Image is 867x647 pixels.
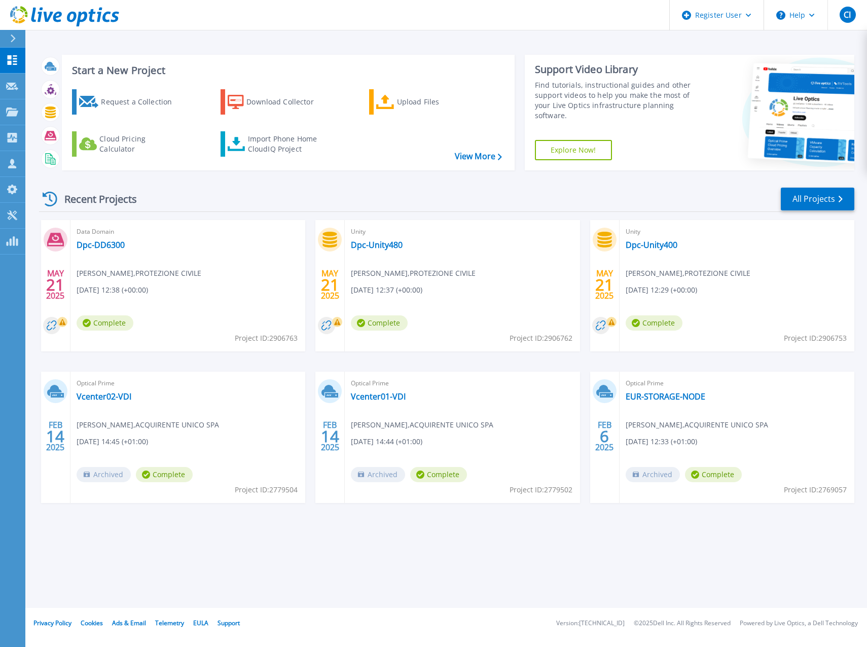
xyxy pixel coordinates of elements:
a: Download Collector [221,89,334,115]
div: Cloud Pricing Calculator [99,134,180,154]
a: Vcenter01-VDI [351,391,406,402]
span: [PERSON_NAME] , ACQUIRENTE UNICO SPA [626,419,768,430]
span: Complete [136,467,193,482]
a: View More [455,152,502,161]
div: Download Collector [246,92,328,112]
div: FEB 2025 [46,418,65,455]
span: CI [844,11,851,19]
a: Cloud Pricing Calculator [72,131,185,157]
a: EUR-STORAGE-NODE [626,391,705,402]
a: Dpc-DD6300 [77,240,125,250]
div: FEB 2025 [595,418,614,455]
a: Explore Now! [535,140,612,160]
div: MAY 2025 [595,266,614,303]
div: Request a Collection [101,92,182,112]
span: Archived [626,467,680,482]
span: Project ID: 2779504 [235,484,298,495]
span: [DATE] 12:37 (+00:00) [351,284,422,296]
span: Project ID: 2769057 [784,484,847,495]
span: Project ID: 2906753 [784,333,847,344]
div: Recent Projects [39,187,151,211]
a: Dpc-Unity480 [351,240,403,250]
span: Project ID: 2906762 [510,333,572,344]
a: Upload Files [369,89,482,115]
span: [DATE] 12:38 (+00:00) [77,284,148,296]
span: Data Domain [77,226,299,237]
span: [PERSON_NAME] , ACQUIRENTE UNICO SPA [351,419,493,430]
span: Complete [77,315,133,331]
span: 6 [600,432,609,441]
span: Project ID: 2779502 [510,484,572,495]
span: Unity [351,226,573,237]
span: [DATE] 14:45 (+01:00) [77,436,148,447]
span: Unity [626,226,848,237]
span: Archived [77,467,131,482]
span: [DATE] 14:44 (+01:00) [351,436,422,447]
a: Telemetry [155,619,184,627]
span: Complete [410,467,467,482]
h3: Start a New Project [72,65,501,76]
a: Request a Collection [72,89,185,115]
span: 21 [321,280,339,289]
span: [PERSON_NAME] , ACQUIRENTE UNICO SPA [77,419,219,430]
div: MAY 2025 [320,266,340,303]
span: Complete [351,315,408,331]
span: 21 [595,280,613,289]
a: Privacy Policy [33,619,71,627]
span: Optical Prime [626,378,848,389]
li: © 2025 Dell Inc. All Rights Reserved [634,620,731,627]
span: [PERSON_NAME] , PROTEZIONE CIVILE [351,268,476,279]
a: EULA [193,619,208,627]
a: All Projects [781,188,854,210]
span: Complete [685,467,742,482]
div: Upload Files [397,92,478,112]
span: Optical Prime [351,378,573,389]
span: Project ID: 2906763 [235,333,298,344]
div: Import Phone Home CloudIQ Project [248,134,327,154]
span: 21 [46,280,64,289]
a: Cookies [81,619,103,627]
span: [PERSON_NAME] , PROTEZIONE CIVILE [77,268,201,279]
span: [DATE] 12:29 (+00:00) [626,284,697,296]
span: Complete [626,315,682,331]
div: Find tutorials, instructional guides and other support videos to help you make the most of your L... [535,80,702,121]
a: Vcenter02-VDI [77,391,131,402]
span: [PERSON_NAME] , PROTEZIONE CIVILE [626,268,750,279]
div: Support Video Library [535,63,702,76]
div: FEB 2025 [320,418,340,455]
div: MAY 2025 [46,266,65,303]
a: Ads & Email [112,619,146,627]
span: 14 [46,432,64,441]
span: Optical Prime [77,378,299,389]
span: [DATE] 12:33 (+01:00) [626,436,697,447]
li: Powered by Live Optics, a Dell Technology [740,620,858,627]
span: Archived [351,467,405,482]
a: Support [218,619,240,627]
a: Dpc-Unity400 [626,240,677,250]
span: 14 [321,432,339,441]
li: Version: [TECHNICAL_ID] [556,620,625,627]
